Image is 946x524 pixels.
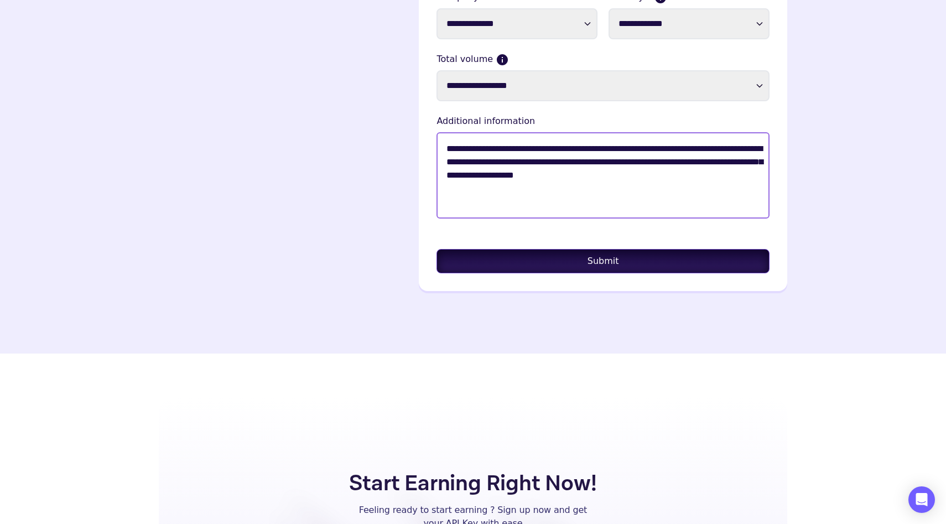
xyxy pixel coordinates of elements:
button: Current monthly volume your business makes in USD [497,55,507,65]
h5: Start Earning Right Now! [349,467,596,500]
div: Open Intercom Messenger [908,486,935,513]
button: Submit [436,249,770,273]
label: Total volume [436,53,770,66]
lable: Additional information [436,115,770,128]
